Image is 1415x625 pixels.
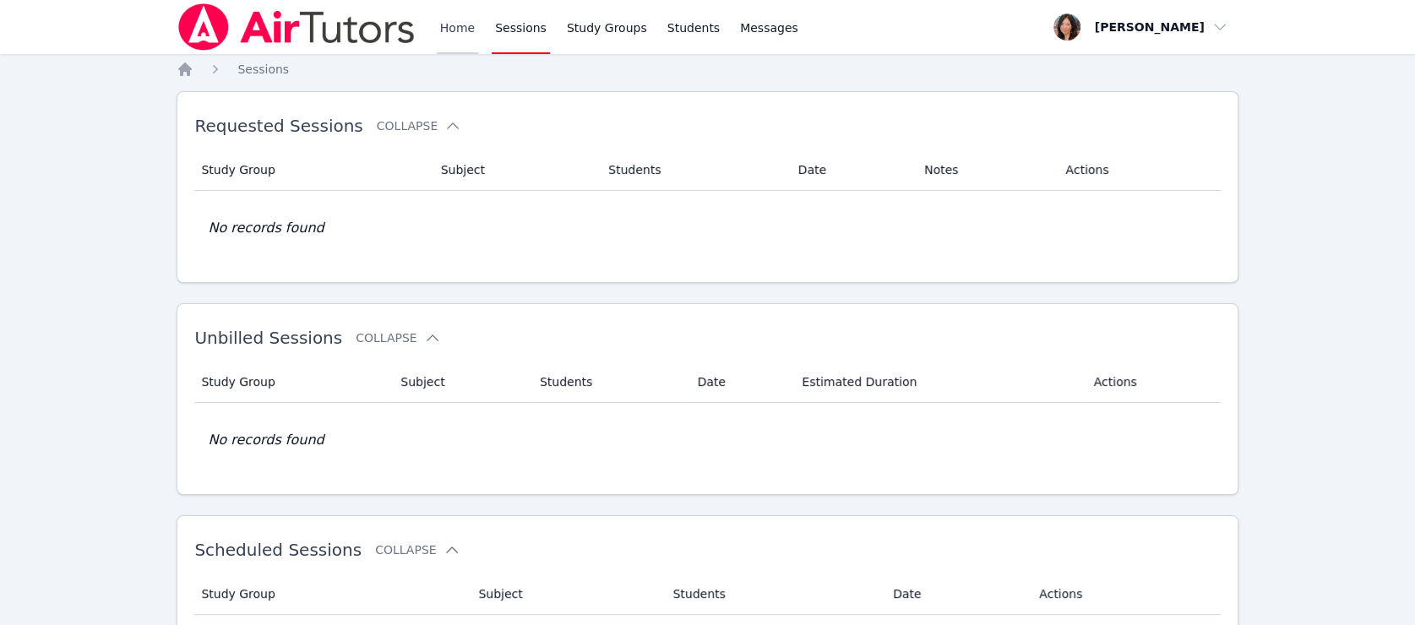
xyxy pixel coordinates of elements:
[468,573,662,615] th: Subject
[788,149,914,191] th: Date
[194,540,362,560] span: Scheduled Sessions
[431,149,598,191] th: Subject
[194,573,468,615] th: Study Group
[194,191,1220,265] td: No records found
[740,19,798,36] span: Messages
[390,361,530,403] th: Subject
[356,329,440,346] button: Collapse
[687,361,792,403] th: Date
[194,403,1220,477] td: No records found
[792,361,1083,403] th: Estimated Duration
[177,61,1238,78] nav: Breadcrumb
[375,541,460,558] button: Collapse
[377,117,461,134] button: Collapse
[914,149,1055,191] th: Notes
[1083,361,1220,403] th: Actions
[237,62,289,76] span: Sessions
[194,149,430,191] th: Study Group
[1029,573,1221,615] th: Actions
[194,361,390,403] th: Study Group
[194,116,362,136] span: Requested Sessions
[662,573,882,615] th: Students
[194,328,342,348] span: Unbilled Sessions
[177,3,416,51] img: Air Tutors
[237,61,289,78] a: Sessions
[883,573,1029,615] th: Date
[598,149,788,191] th: Students
[1055,149,1220,191] th: Actions
[530,361,687,403] th: Students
